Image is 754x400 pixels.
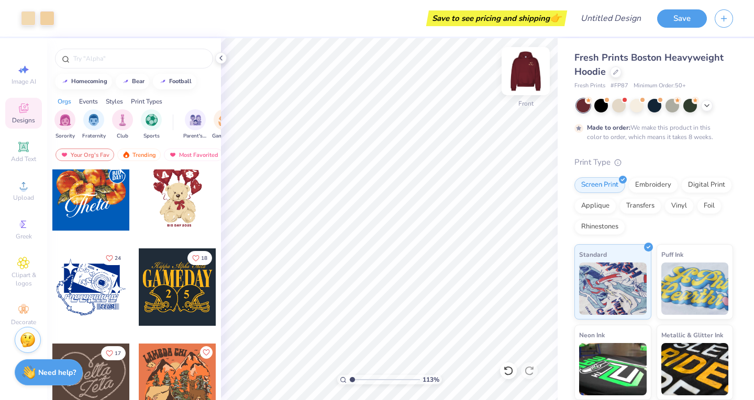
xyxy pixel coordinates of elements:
div: bear [132,78,145,84]
img: Fraternity Image [88,114,99,126]
span: 24 [115,256,121,261]
img: Club Image [117,114,128,126]
span: Metallic & Glitter Ink [661,329,723,340]
button: Like [101,346,126,360]
div: Most Favorited [164,148,223,161]
div: Foil [697,198,722,214]
span: Parent's Weekend [183,132,207,140]
div: filter for Sorority [54,109,75,140]
span: 113 % [423,375,439,384]
div: Transfers [619,198,661,214]
span: Minimum Order: 50 + [634,82,686,90]
img: Parent's Weekend Image [190,114,202,126]
div: Save to see pricing and shipping [429,10,564,26]
div: filter for Game Day [212,109,236,140]
span: Image AI [12,77,36,86]
strong: Need help? [38,368,76,378]
button: Like [101,251,126,265]
button: filter button [82,109,106,140]
button: filter button [54,109,75,140]
div: Print Type [574,156,733,168]
span: # FP87 [611,82,628,90]
span: Neon Ink [579,329,605,340]
span: Decorate [11,318,36,326]
img: Front [505,50,547,92]
span: Sports [143,132,160,140]
span: 👉 [550,12,561,24]
div: Screen Print [574,177,625,193]
button: filter button [112,109,133,140]
img: trend_line.gif [61,78,69,85]
div: Applique [574,198,616,214]
div: football [169,78,192,84]
img: Metallic & Glitter Ink [661,343,729,395]
div: Embroidery [628,177,678,193]
div: Orgs [58,97,71,106]
button: bear [116,74,149,89]
div: Print Types [131,97,162,106]
img: Neon Ink [579,343,647,395]
span: Upload [13,193,34,202]
img: Puff Ink [661,262,729,315]
img: most_fav.gif [169,151,177,158]
span: Greek [16,232,32,241]
div: filter for Fraternity [82,109,106,140]
span: Fresh Prints [574,82,605,90]
div: Trending [117,148,161,161]
img: most_fav.gif [60,151,69,158]
button: Like [187,251,212,265]
span: Game Day [212,132,236,140]
img: trend_line.gif [159,78,167,85]
span: Fraternity [82,132,106,140]
span: 17 [115,351,121,356]
span: Add Text [11,155,36,163]
div: Your Org's Fav [56,148,114,161]
button: Like [200,346,213,359]
div: Vinyl [664,198,694,214]
strong: Made to order: [587,123,630,132]
button: filter button [141,109,162,140]
div: Digital Print [681,177,732,193]
div: filter for Club [112,109,133,140]
div: filter for Parent's Weekend [183,109,207,140]
div: Styles [106,97,123,106]
div: filter for Sports [141,109,162,140]
button: football [153,74,196,89]
img: Game Day Image [218,114,230,126]
img: Sports Image [146,114,158,126]
img: trend_line.gif [121,78,130,85]
img: trending.gif [122,151,130,158]
span: Designs [12,116,35,124]
span: Fresh Prints Boston Heavyweight Hoodie [574,51,724,78]
span: 18 [201,256,207,261]
div: Front [518,99,534,108]
img: Standard [579,262,647,315]
input: Try "Alpha" [72,53,206,64]
div: Events [79,97,98,106]
div: homecoming [71,78,107,84]
div: We make this product in this color to order, which means it takes 8 weeks. [587,123,716,142]
button: filter button [183,109,207,140]
button: Save [657,9,707,28]
span: Club [117,132,128,140]
img: Sorority Image [59,114,71,126]
span: Clipart & logos [5,271,42,288]
input: Untitled Design [572,8,649,29]
span: Standard [579,249,607,260]
button: homecoming [55,74,112,89]
div: Rhinestones [574,219,625,235]
button: filter button [212,109,236,140]
span: Sorority [56,132,75,140]
span: Puff Ink [661,249,683,260]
